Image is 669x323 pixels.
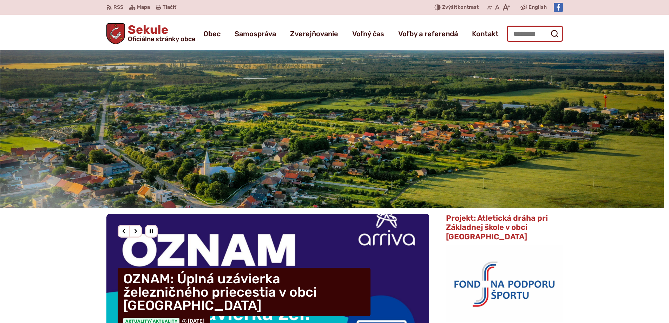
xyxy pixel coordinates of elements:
[442,5,479,11] span: kontrast
[128,36,195,42] span: Oficiálne stránky obce
[235,24,276,44] a: Samospráva
[118,268,370,316] h4: OZNAM: Úplná uzávierka železničného priecestia v obci [GEOGRAPHIC_DATA]
[290,24,338,44] a: Zverejňovanie
[446,213,548,241] span: Projekt: Atletická dráha pri Základnej škole v obci [GEOGRAPHIC_DATA]
[106,23,125,44] img: Prejsť na domovskú stránku
[203,24,221,44] a: Obec
[472,24,499,44] a: Kontakt
[529,3,547,12] span: English
[442,4,458,10] span: Zvýšiť
[137,3,150,12] span: Mapa
[554,3,563,12] img: Prejsť na Facebook stránku
[125,24,195,42] h1: Sekule
[527,3,548,12] a: English
[398,24,458,44] a: Voľby a referendá
[106,23,196,44] a: Logo Sekule, prejsť na domovskú stránku.
[163,5,176,11] span: Tlačiť
[129,225,142,238] div: Nasledujúci slajd
[352,24,384,44] a: Voľný čas
[118,225,130,238] div: Predošlý slajd
[446,245,563,321] img: logo_fnps.png
[145,225,158,238] div: Pozastaviť pohyb slajdera
[113,3,123,12] span: RSS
